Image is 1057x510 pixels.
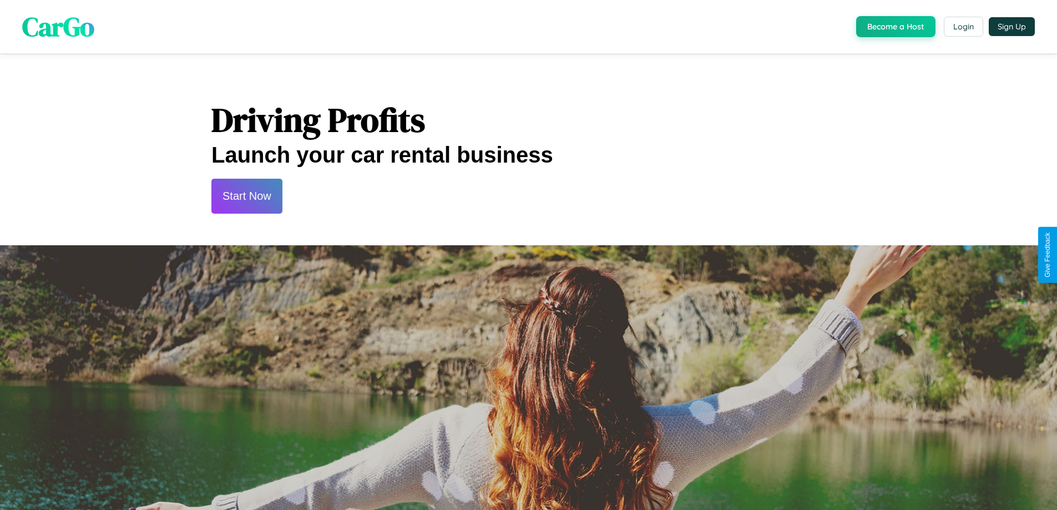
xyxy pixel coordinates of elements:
button: Sign Up [989,17,1035,36]
span: CarGo [22,8,94,45]
h1: Driving Profits [211,97,846,143]
button: Start Now [211,179,282,214]
button: Become a Host [856,16,935,37]
div: Give Feedback [1044,233,1051,277]
h2: Launch your car rental business [211,143,846,168]
button: Login [944,17,983,37]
